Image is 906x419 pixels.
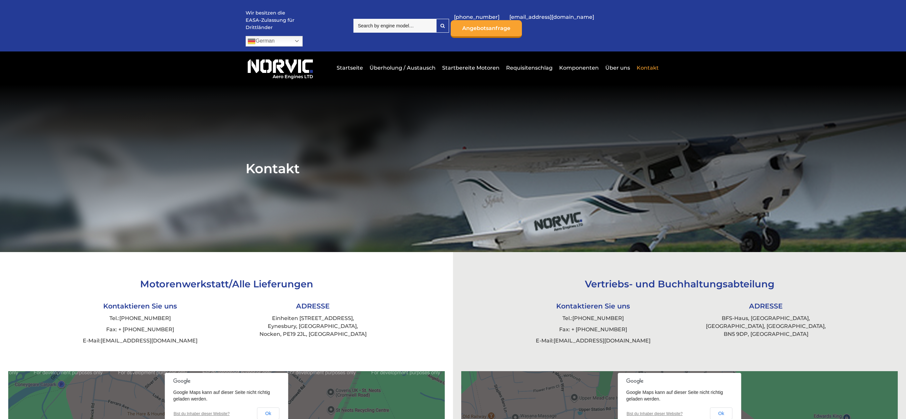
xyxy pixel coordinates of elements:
[451,20,522,38] a: Angebotsanfrage
[119,315,171,321] a: [PHONE_NUMBER]
[101,338,197,344] a: [EMAIL_ADDRESS][DOMAIN_NAME]
[246,56,315,80] img: Norvic Aero Engines-Logo
[353,19,436,33] input: Search by engine model…
[506,324,679,335] li: Fax: + [PHONE_NUMBER]
[440,60,501,76] a: Startbereite Motoren
[506,278,852,290] h3: Vertriebs- und Buchhaltungsabteilung
[53,299,226,313] li: Kontaktieren Sie uns
[627,411,683,416] a: Bist du Inhaber dieser Website?
[226,299,400,313] li: ADRESSE
[451,9,503,25] a: [PHONE_NUMBER]
[368,60,437,76] a: Überholung / Austausch
[53,324,226,335] li: Fax: + [PHONE_NUMBER]
[506,313,679,324] li: Tel.:
[246,36,303,47] a: German
[554,338,650,344] a: [EMAIL_ADDRESS][DOMAIN_NAME]
[679,299,853,313] li: ADRESSE
[679,313,853,340] li: BFS-Haus, [GEOGRAPHIC_DATA], [GEOGRAPHIC_DATA], [GEOGRAPHIC_DATA], BN5 9DP, [GEOGRAPHIC_DATA]
[248,37,256,45] img: de
[504,60,554,76] a: Requisitenschlag
[506,335,679,346] li: E-Mail:
[174,411,230,416] a: Bist du Inhaber dieser Website?
[604,60,632,76] a: Über uns
[635,60,659,76] a: Kontakt
[335,60,365,76] a: Startseite
[173,390,270,402] span: Google Maps kann auf dieser Seite nicht richtig geladen werden.
[572,315,624,321] a: [PHONE_NUMBER]
[626,390,723,402] span: Google Maps kann auf dieser Seite nicht richtig geladen werden.
[226,313,400,340] li: Einheiten [STREET_ADDRESS], Eynesbury, [GEOGRAPHIC_DATA], Nocken, PE19 2JL, [GEOGRAPHIC_DATA]
[246,160,660,177] h1: Kontakt
[53,313,226,324] li: Tel.:
[506,299,679,313] li: Kontaktieren Sie uns
[53,278,399,290] h3: Motorenwerkstatt/Alle Lieferungen
[558,60,600,76] a: Komponenten
[506,9,597,25] a: [EMAIL_ADDRESS][DOMAIN_NAME]
[53,335,226,346] li: E-Mail:
[246,10,295,31] p: Wir besitzen die EASA-Zulassung für Drittländer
